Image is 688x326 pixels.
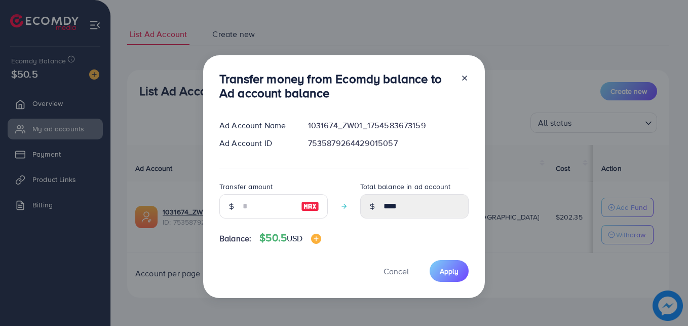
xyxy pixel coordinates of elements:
span: Apply [440,266,458,276]
label: Total balance in ad account [360,182,450,192]
label: Transfer amount [219,182,273,192]
span: USD [287,233,302,244]
span: Balance: [219,233,251,244]
button: Apply [430,260,469,282]
span: Cancel [384,266,409,277]
img: image [301,200,319,212]
div: 7535879264429015057 [300,137,477,149]
h4: $50.5 [259,232,321,244]
img: image [311,234,321,244]
div: Ad Account Name [211,120,300,131]
h3: Transfer money from Ecomdy balance to Ad account balance [219,71,452,101]
button: Cancel [371,260,422,282]
div: Ad Account ID [211,137,300,149]
div: 1031674_ZW01_1754583673159 [300,120,477,131]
